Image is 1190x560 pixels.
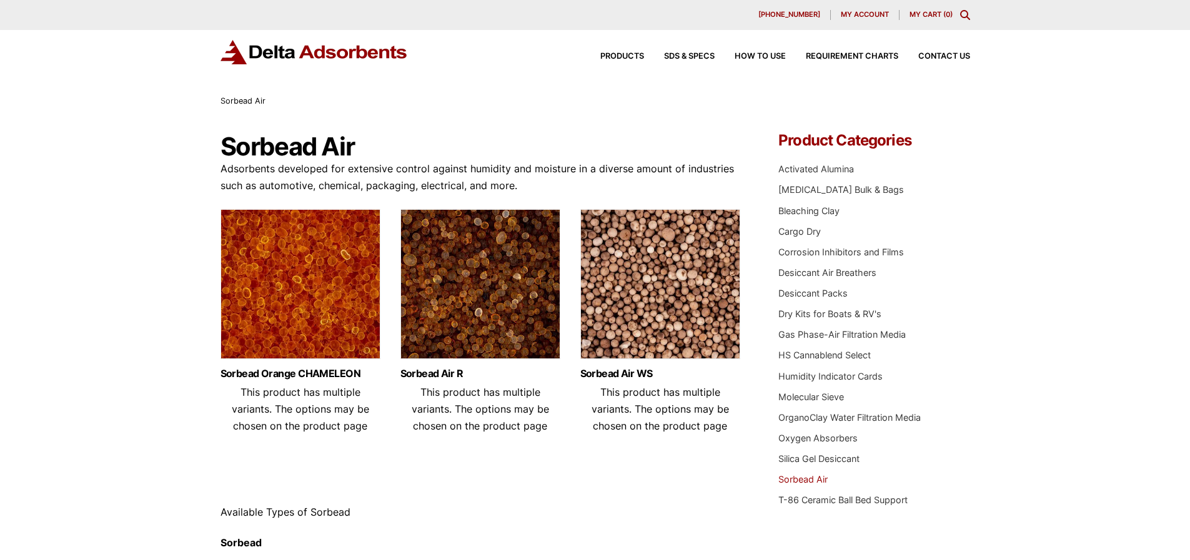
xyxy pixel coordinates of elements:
[600,52,644,61] span: Products
[644,52,715,61] a: SDS & SPECS
[831,10,900,20] a: My account
[748,10,831,20] a: [PHONE_NUMBER]
[735,52,786,61] span: How to Use
[664,52,715,61] span: SDS & SPECS
[778,267,876,278] a: Desiccant Air Breathers
[400,368,560,379] a: Sorbead Air R
[580,368,740,379] a: Sorbead Air WS
[841,11,889,18] span: My account
[778,247,904,257] a: Corrosion Inhibitors and Films
[778,164,854,174] a: Activated Alumina
[778,474,828,484] a: Sorbead Air
[715,52,786,61] a: How to Use
[778,184,904,195] a: [MEDICAL_DATA] Bulk & Bags
[946,10,950,19] span: 0
[918,52,970,61] span: Contact Us
[898,52,970,61] a: Contact Us
[221,133,741,160] h1: Sorbead Air
[778,329,906,340] a: Gas Phase-Air Filtration Media
[778,133,969,148] h4: Product Categories
[221,504,741,521] p: Available Types of Sorbead
[778,288,848,298] a: Desiccant Packs
[778,350,871,360] a: HS Cannablend Select
[412,386,549,432] span: This product has multiple variants. The options may be chosen on the product page
[221,536,262,549] strong: Sorbead
[778,391,844,402] a: Molecular Sieve
[778,453,860,464] a: Silica Gel Desiccant
[592,386,729,432] span: This product has multiple variants. The options may be chosen on the product page
[778,205,840,216] a: Bleaching Clay
[778,226,821,237] a: Cargo Dry
[786,52,898,61] a: Requirement Charts
[910,10,953,19] a: My Cart (0)
[221,160,741,194] p: Adsorbents developed for extensive control against humidity and moisture in a diverse amount of i...
[758,11,820,18] span: [PHONE_NUMBER]
[221,40,408,64] img: Delta Adsorbents
[580,52,644,61] a: Products
[778,308,881,319] a: Dry Kits for Boats & RV's
[960,10,970,20] div: Toggle Modal Content
[806,52,898,61] span: Requirement Charts
[232,386,369,432] span: This product has multiple variants. The options may be chosen on the product page
[221,96,265,106] span: Sorbead Air
[778,494,908,505] a: T-86 Ceramic Ball Bed Support
[221,368,380,379] a: Sorbead Orange CHAMELEON
[778,371,883,381] a: Humidity Indicator Cards
[778,412,921,423] a: OrganoClay Water Filtration Media
[778,433,858,443] a: Oxygen Absorbers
